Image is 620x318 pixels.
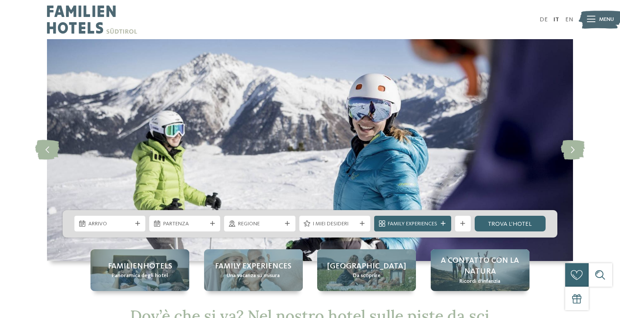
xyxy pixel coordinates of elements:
a: Hotel sulle piste da sci per bambini: divertimento senza confini [GEOGRAPHIC_DATA] Da scoprire [317,249,416,291]
span: A contatto con la natura [439,255,522,277]
span: Menu [599,16,614,23]
span: Ricordi d’infanzia [459,278,500,285]
a: Hotel sulle piste da sci per bambini: divertimento senza confini Familienhotels Panoramica degli ... [90,249,189,291]
span: Family Experiences [388,220,437,228]
a: Hotel sulle piste da sci per bambini: divertimento senza confini Family experiences Una vacanza s... [204,249,303,291]
span: Partenza [163,220,207,228]
img: Hotel sulle piste da sci per bambini: divertimento senza confini [47,39,573,261]
span: Family experiences [215,261,292,272]
a: Hotel sulle piste da sci per bambini: divertimento senza confini A contatto con la natura Ricordi... [431,249,530,291]
a: DE [540,17,548,23]
span: Una vacanza su misura [227,272,280,280]
span: Da scoprire [353,272,381,280]
a: EN [565,17,573,23]
span: Regione [238,220,282,228]
span: Arrivo [88,220,132,228]
a: trova l’hotel [475,216,546,231]
span: [GEOGRAPHIC_DATA] [327,261,406,272]
span: Familienhotels [108,261,172,272]
span: Panoramica degli hotel [112,272,168,280]
span: I miei desideri [313,220,356,228]
a: IT [553,17,559,23]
